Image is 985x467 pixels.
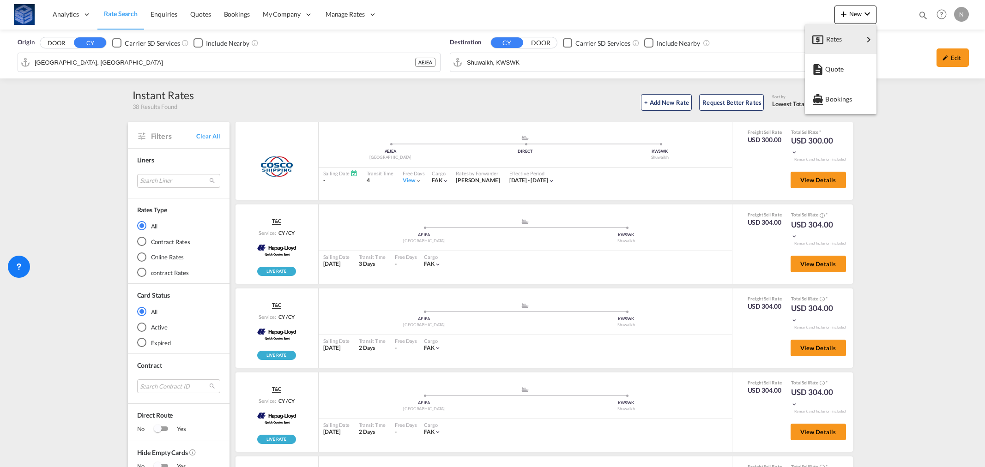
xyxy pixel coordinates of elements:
[825,60,835,78] span: Quote
[805,54,876,84] button: Quote
[812,88,869,111] div: Bookings
[863,34,874,45] md-icon: icon-chevron-right
[805,84,876,114] button: Bookings
[825,90,835,108] span: Bookings
[812,58,869,81] div: Quote
[826,30,837,48] span: Rates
